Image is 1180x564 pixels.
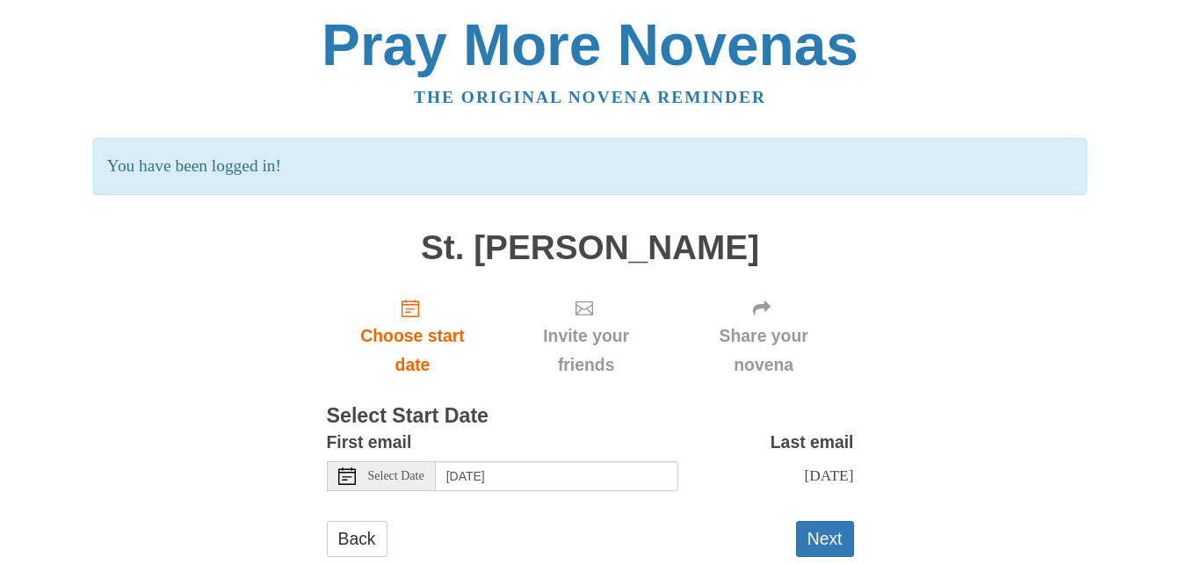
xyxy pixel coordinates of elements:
[691,322,836,380] span: Share your novena
[516,322,655,380] span: Invite your friends
[327,405,854,428] h3: Select Start Date
[368,470,424,482] span: Select Date
[804,466,853,484] span: [DATE]
[327,284,499,388] a: Choose start date
[796,521,854,557] button: Next
[771,428,854,457] label: Last email
[344,322,481,380] span: Choose start date
[498,284,673,388] div: Click "Next" to confirm your start date first.
[327,229,854,267] h1: St. [PERSON_NAME]
[674,284,854,388] div: Click "Next" to confirm your start date first.
[93,138,1087,195] p: You have been logged in!
[322,12,858,77] a: Pray More Novenas
[327,521,387,557] a: Back
[414,88,766,106] a: The original novena reminder
[327,428,412,457] label: First email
